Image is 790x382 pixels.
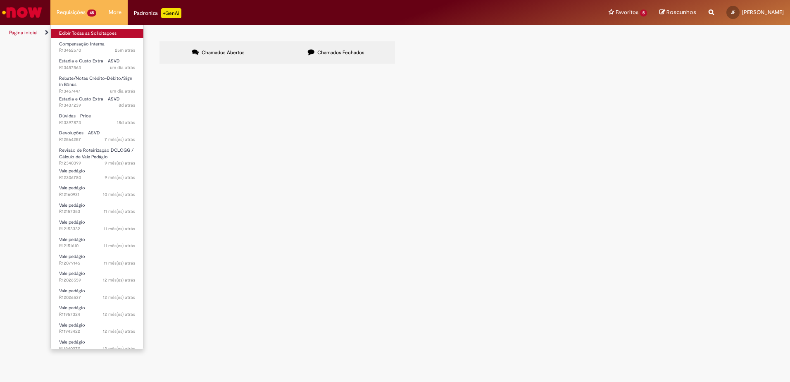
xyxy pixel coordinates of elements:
[105,174,135,181] time: 21/11/2024 09:28:55
[59,58,120,64] span: Estadia e Custo Extra - ASVD
[51,321,143,336] a: Aberto R11943422 : Vale pedágio
[51,338,143,353] a: Aberto R11940270 : Vale pedágio
[103,191,135,198] time: 19/10/2024 09:38:31
[115,47,135,53] time: 29/08/2025 14:07:24
[104,260,135,266] span: 11 mês(es) atrás
[659,9,696,17] a: Rascunhos
[59,328,135,335] span: R11943422
[103,277,135,283] span: 12 mês(es) atrás
[103,328,135,334] span: 12 mês(es) atrás
[59,339,85,345] span: Vale pedágio
[103,311,135,318] time: 04/09/2024 08:25:21
[104,208,135,215] time: 18/10/2024 08:47:10
[51,29,143,38] a: Exibir Todas as Solicitações
[103,294,135,301] time: 17/09/2024 15:04:24
[51,303,143,319] a: Aberto R11957324 : Vale pedágio
[59,270,85,277] span: Vale pedágio
[59,75,132,88] span: Rebate/Notas Crédito-Débito/Sign in Bônus
[104,260,135,266] time: 03/10/2024 09:29:36
[666,8,696,16] span: Rascunhos
[103,346,135,352] time: 29/08/2024 15:50:02
[105,136,135,143] span: 7 mês(es) atrás
[59,346,135,352] span: R11940270
[59,136,135,143] span: R12564257
[59,174,135,181] span: R12306780
[59,96,120,102] span: Estadia e Custo Extra - ASVD
[59,147,133,160] span: Revisão de Roteirização DCLOGG / Cálculo de Vale Pedágio
[103,191,135,198] span: 10 mês(es) atrás
[59,311,135,318] span: R11957324
[51,112,143,127] a: Aberto R13397873 : Dúvidas - Price
[59,226,135,232] span: R12153332
[51,129,143,144] a: Aberto R12564257 : Devoluções - ASVD
[6,25,521,41] ul: Trilhas de página
[103,277,135,283] time: 17/09/2024 15:08:29
[110,88,135,94] span: um dia atrás
[103,346,135,352] span: 12 mês(es) atrás
[105,160,135,166] time: 29/11/2024 17:08:17
[51,74,143,92] a: Aberto R13457447 : Rebate/Notas Crédito-Débito/Sign in Bônus
[134,8,181,18] div: Padroniza
[105,136,135,143] time: 22/01/2025 19:28:31
[104,226,135,232] span: 11 mês(es) atrás
[59,294,135,301] span: R12026537
[59,322,85,328] span: Vale pedágio
[59,185,85,191] span: Vale pedágio
[59,102,135,109] span: R13437239
[51,235,143,251] a: Aberto R12151610 : Vale pedágio
[51,269,143,284] a: Aberto R12026559 : Vale pedágio
[51,167,143,182] a: Aberto R12306780 : Vale pedágio
[731,10,735,15] span: JF
[117,119,135,126] span: 18d atrás
[117,119,135,126] time: 11/08/2025 15:30:10
[59,260,135,267] span: R12079145
[59,253,85,260] span: Vale pedágio
[110,64,135,71] span: um dia atrás
[105,174,135,181] span: 9 mês(es) atrás
[50,25,144,349] ul: Requisições
[51,146,143,164] a: Aberto R12340399 : Revisão de Roteirização DCLOGG / Cálculo de Vale Pedágio
[202,49,245,56] span: Chamados Abertos
[161,8,181,18] p: +GenAi
[59,160,135,167] span: R12340399
[59,305,85,311] span: Vale pedágio
[115,47,135,53] span: 25m atrás
[59,236,85,243] span: Vale pedágio
[1,4,43,21] img: ServiceNow
[51,252,143,267] a: Aberto R12079145 : Vale pedágio
[59,88,135,95] span: R13457447
[109,8,121,17] span: More
[59,219,85,225] span: Vale pedágio
[87,10,96,17] span: 45
[51,201,143,216] a: Aberto R12157353 : Vale pedágio
[103,311,135,318] span: 12 mês(es) atrás
[59,119,135,126] span: R13397873
[105,160,135,166] span: 9 mês(es) atrás
[51,40,143,55] a: Aberto R13462570 : Compensação Interna
[51,286,143,302] a: Aberto R12026537 : Vale pedágio
[104,226,135,232] time: 17/10/2024 09:07:27
[119,102,135,108] time: 21/08/2025 16:02:03
[110,88,135,94] time: 28/08/2025 11:58:15
[104,243,135,249] span: 11 mês(es) atrás
[110,64,135,71] time: 28/08/2025 12:23:51
[119,102,135,108] span: 8d atrás
[59,47,135,54] span: R13462570
[317,49,364,56] span: Chamados Fechados
[103,328,135,334] time: 30/08/2024 11:21:14
[59,41,105,47] span: Compensação Interna
[640,10,647,17] span: 5
[59,208,135,215] span: R12157353
[51,218,143,233] a: Aberto R12153332 : Vale pedágio
[59,202,85,208] span: Vale pedágio
[59,191,135,198] span: R12160921
[51,184,143,199] a: Aberto R12160921 : Vale pedágio
[742,9,784,16] span: [PERSON_NAME]
[57,8,86,17] span: Requisições
[103,294,135,301] span: 12 mês(es) atrás
[59,168,85,174] span: Vale pedágio
[59,64,135,71] span: R13457563
[59,130,100,136] span: Devoluções - ASVD
[104,208,135,215] span: 11 mês(es) atrás
[51,57,143,72] a: Aberto R13457563 : Estadia e Custo Extra - ASVD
